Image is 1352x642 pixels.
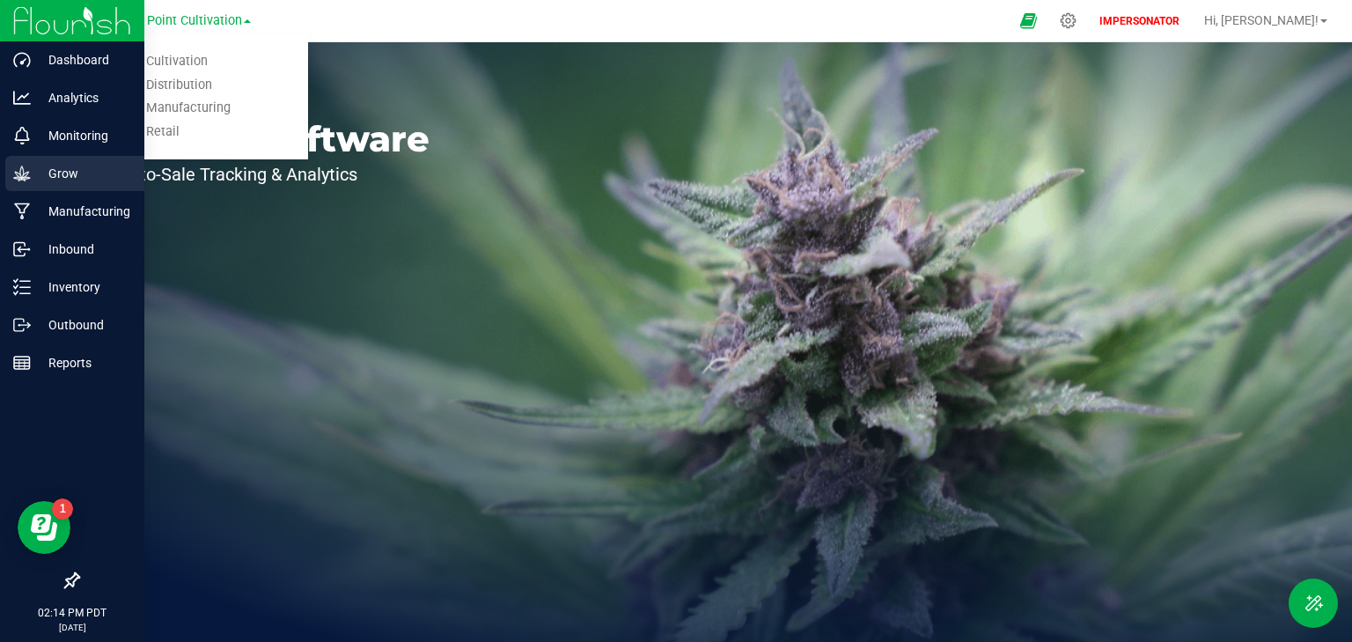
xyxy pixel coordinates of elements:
p: Inventory [31,277,136,298]
inline-svg: Manufacturing [13,203,31,220]
p: [DATE] [8,621,136,634]
p: Grow [31,163,136,184]
p: Outbound [31,314,136,336]
a: Green Point Distribution [51,74,308,98]
iframe: Resource center [18,501,70,554]
iframe: Resource center unread badge [52,498,73,520]
inline-svg: Reports [13,354,31,372]
div: Manage settings [1057,12,1079,29]
a: Green Point Manufacturing [51,97,308,121]
p: Dashboard [31,49,136,70]
a: Green Point Cultivation [51,50,308,74]
inline-svg: Monitoring [13,127,31,144]
inline-svg: Inventory [13,278,31,296]
inline-svg: Outbound [13,316,31,334]
button: Toggle Menu [1289,579,1338,628]
p: Seed-to-Sale Tracking & Analytics [95,166,430,183]
inline-svg: Analytics [13,89,31,107]
p: Inbound [31,239,136,260]
inline-svg: Inbound [13,240,31,258]
span: Hi, [PERSON_NAME]! [1204,13,1319,27]
inline-svg: Dashboard [13,51,31,69]
p: IMPERSONATOR [1092,13,1187,29]
a: Green Point Retail [51,121,308,144]
p: Monitoring [31,125,136,146]
p: 02:14 PM PDT [8,605,136,621]
p: Manufacturing [31,201,136,222]
span: Open Ecommerce Menu [1009,4,1048,38]
span: Green Point Cultivation [109,13,242,28]
p: Reports [31,352,136,373]
p: Analytics [31,87,136,108]
inline-svg: Grow [13,165,31,182]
